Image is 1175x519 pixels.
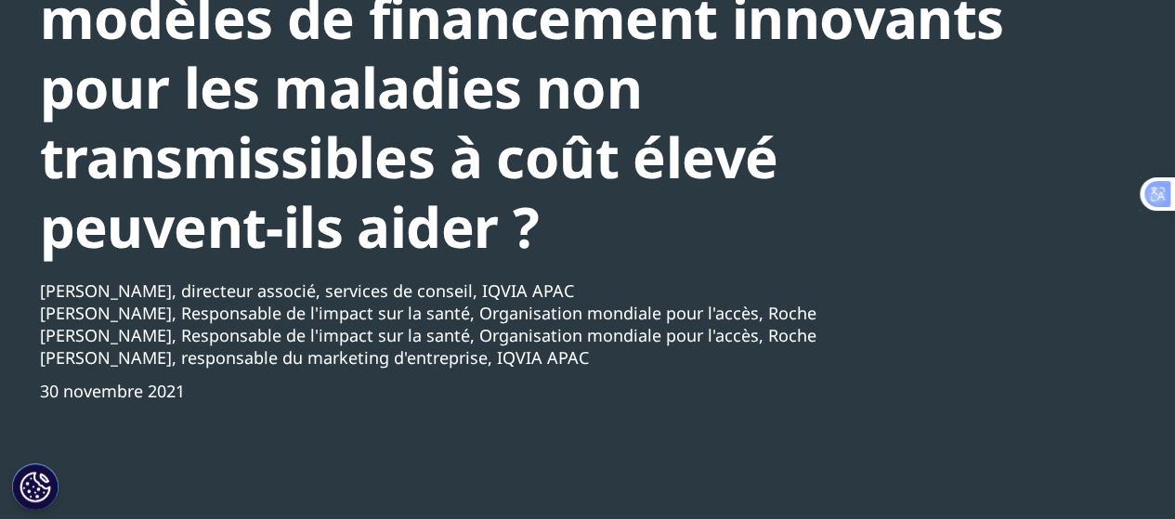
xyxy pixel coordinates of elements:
font: [PERSON_NAME], directeur associé, services de conseil, IQVIA APAC [40,279,574,302]
font: [PERSON_NAME], Responsable de l'impact sur la santé, Organisation mondiale pour l'accès, Roche [40,302,816,324]
font: 30 novembre 2021 [40,380,185,402]
font: [PERSON_NAME], Responsable de l'impact sur la santé, Organisation mondiale pour l'accès, Roche [40,324,816,346]
font: [PERSON_NAME], responsable du marketing d'entreprise, IQVIA APAC [40,346,589,369]
button: Paramètres des cookies [12,463,59,510]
